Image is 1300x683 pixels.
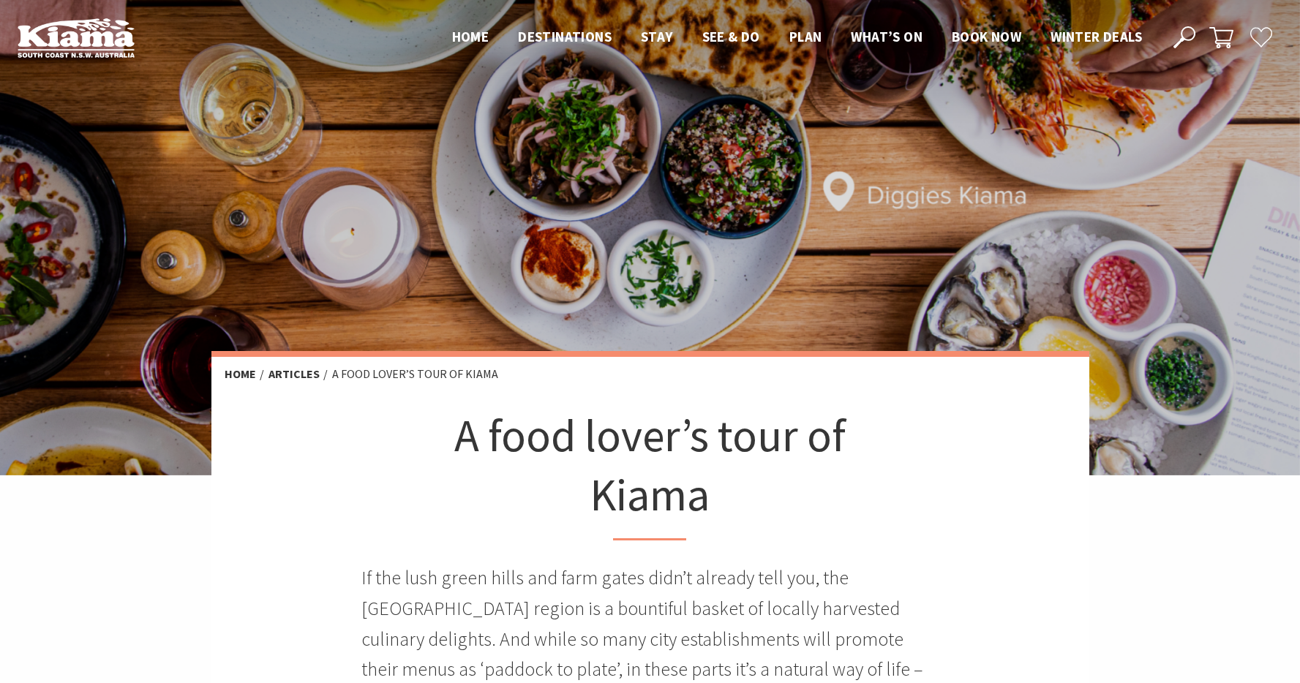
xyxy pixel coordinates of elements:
[268,366,320,382] a: Articles
[702,28,760,45] span: See & Do
[789,28,822,45] span: Plan
[1051,28,1142,45] span: Winter Deals
[18,18,135,58] img: Kiama Logo
[851,28,923,45] span: What’s On
[225,366,256,382] a: Home
[452,28,489,45] span: Home
[437,26,1157,50] nav: Main Menu
[952,28,1021,45] span: Book now
[332,365,498,384] li: A food lover’s tour of Kiama
[518,28,612,45] span: Destinations
[434,406,867,540] h1: A food lover’s tour of Kiama
[641,28,673,45] span: Stay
